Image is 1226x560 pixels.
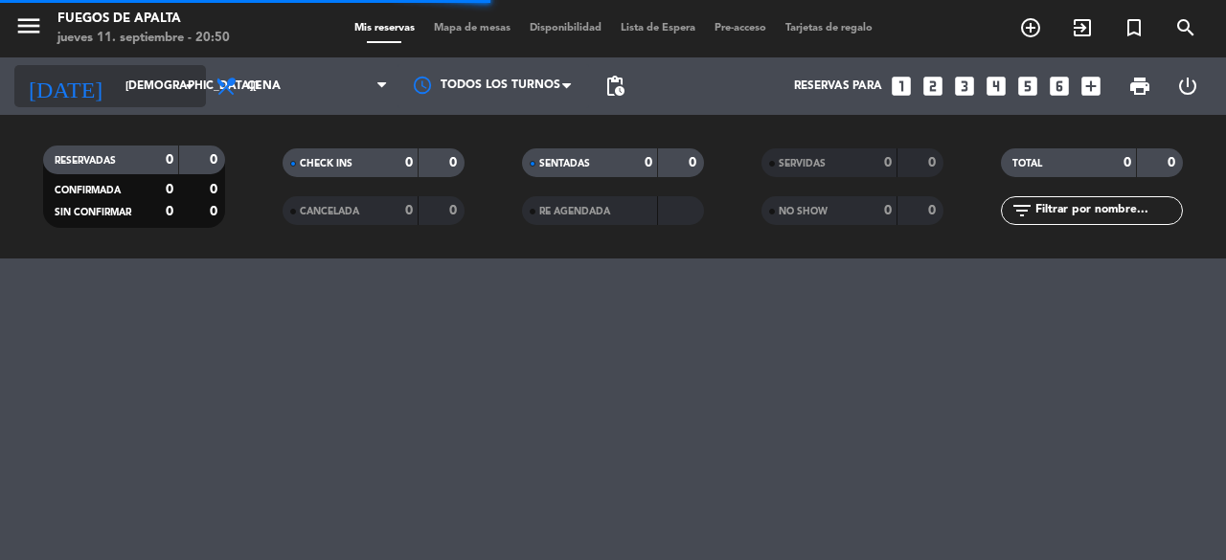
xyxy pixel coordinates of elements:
strong: 0 [210,183,221,196]
strong: 0 [449,204,461,217]
i: arrow_drop_down [178,75,201,98]
span: SIN CONFIRMAR [55,208,131,217]
i: add_box [1078,74,1103,99]
span: RESERVADAS [55,156,116,166]
i: looks_one [889,74,914,99]
span: SERVIDAS [779,159,826,168]
button: menu [14,11,43,47]
span: CONFIRMADA [55,186,121,195]
span: Mis reservas [345,23,424,34]
i: add_circle_outline [1019,16,1042,39]
strong: 0 [449,156,461,169]
strong: 0 [405,156,413,169]
span: Tarjetas de regalo [776,23,882,34]
i: power_settings_new [1176,75,1199,98]
strong: 0 [689,156,700,169]
i: exit_to_app [1071,16,1094,39]
span: Cena [247,79,281,93]
span: CANCELADA [300,207,359,216]
i: menu [14,11,43,40]
i: filter_list [1010,199,1033,222]
i: looks_4 [984,74,1009,99]
span: TOTAL [1012,159,1042,168]
div: jueves 11. septiembre - 20:50 [57,29,230,48]
span: SENTADAS [539,159,590,168]
strong: 0 [166,205,173,218]
strong: 0 [1168,156,1179,169]
span: Pre-acceso [705,23,776,34]
strong: 0 [928,204,940,217]
span: CHECK INS [300,159,352,168]
i: search [1174,16,1197,39]
strong: 0 [210,153,221,167]
strong: 0 [645,156,652,169]
strong: 0 [1124,156,1131,169]
span: Lista de Espera [611,23,705,34]
div: LOG OUT [1164,57,1212,115]
strong: 0 [405,204,413,217]
strong: 0 [166,153,173,167]
strong: 0 [928,156,940,169]
span: RE AGENDADA [539,207,610,216]
span: Reservas para [794,79,882,93]
i: looks_two [920,74,945,99]
i: [DATE] [14,65,116,107]
strong: 0 [884,204,892,217]
span: NO SHOW [779,207,828,216]
span: pending_actions [603,75,626,98]
span: print [1128,75,1151,98]
strong: 0 [884,156,892,169]
strong: 0 [166,183,173,196]
i: looks_5 [1015,74,1040,99]
i: turned_in_not [1123,16,1146,39]
i: looks_6 [1047,74,1072,99]
span: Disponibilidad [520,23,611,34]
div: Fuegos de Apalta [57,10,230,29]
i: looks_3 [952,74,977,99]
span: Mapa de mesas [424,23,520,34]
strong: 0 [210,205,221,218]
input: Filtrar por nombre... [1033,200,1182,221]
